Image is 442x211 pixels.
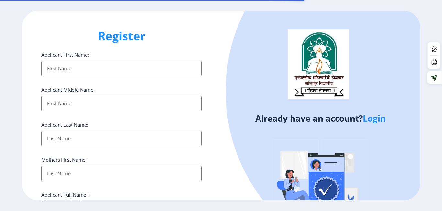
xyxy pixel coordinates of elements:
[41,52,89,58] label: Applicant First Name:
[363,112,386,124] a: Login
[41,166,202,181] input: Last Name
[226,113,415,123] h4: Already have an account?
[41,192,89,205] label: Applicant Full Name : (As on marksheet)
[41,122,88,128] label: Applicant Last Name:
[41,28,202,44] h1: Register
[41,157,87,163] label: Mothers First Name:
[41,96,202,111] input: First Name
[288,29,349,99] img: logo
[41,61,202,76] input: First Name
[41,87,94,93] label: Applicant Middle Name:
[41,131,202,146] input: Last Name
